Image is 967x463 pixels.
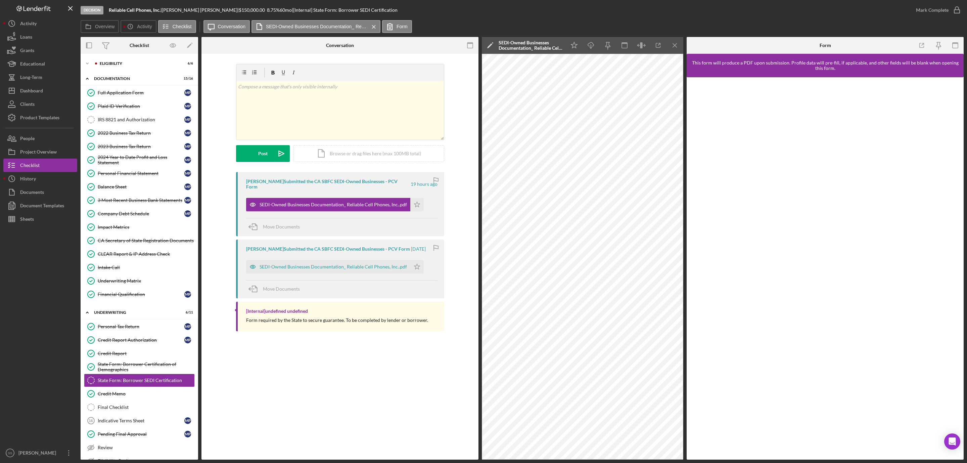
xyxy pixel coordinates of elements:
[94,310,176,314] div: Underwriting
[251,20,380,33] button: SEDI-Owned Businesses Documentation_ Reliable Cell Phones, Inc..pdf
[84,261,195,274] a: Intake Call
[266,24,367,29] label: SEDI-Owned Businesses Documentation_ Reliable Cell Phones, Inc..pdf
[98,405,194,410] div: Final Checklist
[246,198,424,211] button: SEDI-Owned Businesses Documentation_ Reliable Cell Phones, Inc..pdf
[203,20,250,33] button: Conversation
[84,274,195,288] a: Underwriting Matrix
[98,103,184,109] div: Plaid ID Verification
[109,7,162,13] div: |
[184,103,191,110] div: M P
[260,202,407,207] div: SEDI-Owned Businesses Documentation_ Reliable Cell Phones, Inc..pdf
[98,324,184,329] div: Personal Tax Return
[98,292,184,297] div: Financial Qualification
[98,238,194,243] div: CA Secretary of State Registration Documents
[246,308,308,314] div: [Internal] undefined undefined
[17,446,60,461] div: [PERSON_NAME]
[98,337,184,343] div: Credit Report Authorization
[263,224,300,229] span: Move Documents
[89,419,93,423] tspan: 16
[137,24,152,29] label: Activity
[84,414,195,427] a: 16Indicative Terms SheetMP
[184,337,191,343] div: M P
[84,247,195,261] a: CLEAR Report & IP Address Check
[8,451,12,455] text: SS
[98,362,194,372] div: State Form: Borrower Certification of Demographics
[100,61,176,66] div: Eligibility
[184,130,191,136] div: M P
[184,143,191,150] div: M P
[98,211,184,216] div: Company Debt Schedule
[98,144,184,149] div: 2023 Business Tax Return
[236,145,290,162] button: Post
[94,77,176,81] div: Documentation
[84,86,195,99] a: Full Application FormMP
[84,288,195,301] a: Financial QualificationMP
[98,155,184,165] div: 2024 Year to Date Profit and Loss Statement
[397,24,408,29] label: Form
[98,90,184,95] div: Full Application Form
[84,234,195,247] a: CA Secretary of State Registration Documents
[184,170,191,177] div: M P
[81,6,103,14] div: Decision
[909,3,964,17] button: Mark Complete
[246,218,307,235] button: Move Documents
[84,387,195,401] a: Credit Memo
[98,171,184,176] div: Personal Financial Statement
[382,20,412,33] button: Form
[84,374,195,387] a: State Form: Borrower SEDI Certification
[84,401,195,414] a: Final Checklist
[184,431,191,437] div: M P
[246,246,410,252] div: [PERSON_NAME] Submitted the CA SBFC SEDI-Owned Businesses - PCV Form
[411,246,426,252] time: 2025-06-25 23:48
[98,391,194,396] div: Credit Memo
[246,260,424,273] button: SEDI-Owned Businesses Documentation_ Reliable Cell Phones, Inc..pdf
[84,320,195,333] a: Personal Tax ReturnMP
[173,24,192,29] label: Checklist
[98,378,194,383] div: State Form: Borrower SEDI Certification
[162,7,239,13] div: [PERSON_NAME] [PERSON_NAME] |
[263,286,300,292] span: Move Documents
[690,60,960,71] div: This form will produce a PDF upon submission. Profile data will pre-fill, if applicable, and othe...
[84,153,195,167] a: 2024 Year to Date Profit and Loss StatementMP
[95,24,114,29] label: Overview
[246,281,307,297] button: Move Documents
[98,224,194,230] div: Impact Metrics
[246,179,410,190] div: [PERSON_NAME] Submitted the CA SBFC SEDI-Owned Businesses - PCV Form
[84,167,195,180] a: Personal Financial StatementMP
[3,446,77,460] button: SS[PERSON_NAME]
[184,116,191,123] div: M P
[411,181,438,187] time: 2025-08-27 22:02
[84,360,195,374] a: State Form: Borrower Certification of Demographics
[239,7,267,13] div: $150,000.00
